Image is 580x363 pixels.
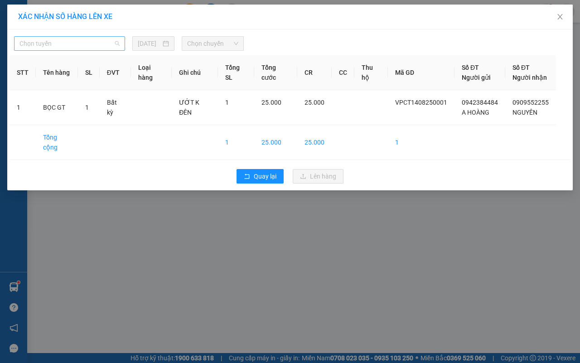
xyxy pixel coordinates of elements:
td: 1 [218,125,254,160]
span: rollback [244,173,250,180]
span: [PERSON_NAME]: [3,58,95,64]
span: Người nhận [512,74,547,81]
th: CR [297,55,332,90]
span: 1 [225,99,229,106]
td: 25.000 [297,125,332,160]
span: Bến xe [GEOGRAPHIC_DATA] [72,15,122,26]
span: VPCT1408250001 [45,58,95,64]
button: uploadLên hàng [293,169,343,184]
span: 0942384484 [462,99,498,106]
span: XÁC NHẬN SỐ HÀNG LÊN XE [18,12,112,21]
button: Close [547,5,573,30]
button: rollbackQuay lại [237,169,284,184]
th: Tổng SL [218,55,254,90]
td: 25.000 [254,125,297,160]
td: 1 [388,125,454,160]
span: close [556,13,564,20]
img: logo [3,5,43,45]
span: Hotline: 19001152 [72,40,111,46]
th: Thu hộ [354,55,388,90]
span: 01 Võ Văn Truyện, KP.1, Phường 2 [72,27,125,39]
th: Ghi chú [172,55,217,90]
span: Chọn tuyến [19,37,120,50]
span: Người gửi [462,74,491,81]
span: A HOÀNG [462,109,489,116]
td: 1 [10,90,36,125]
span: VPCT1408250001 [395,99,447,106]
span: 25.000 [261,99,281,106]
span: NGUYÊN [512,109,537,116]
span: ƯỚT K ĐÊN [179,99,199,116]
span: ----------------------------------------- [24,49,111,56]
span: 10:56:44 [DATE] [20,66,55,71]
input: 14/08/2025 [138,39,161,48]
strong: ĐỒNG PHƯỚC [72,5,124,13]
span: 0909552255 [512,99,549,106]
th: STT [10,55,36,90]
th: Loại hàng [131,55,172,90]
span: Quay lại [254,171,276,181]
span: In ngày: [3,66,55,71]
th: Mã GD [388,55,454,90]
span: 25.000 [304,99,324,106]
span: Số ĐT [462,64,479,71]
span: Số ĐT [512,64,530,71]
span: Chọn chuyến [187,37,238,50]
th: CC [332,55,354,90]
th: Tổng cước [254,55,297,90]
